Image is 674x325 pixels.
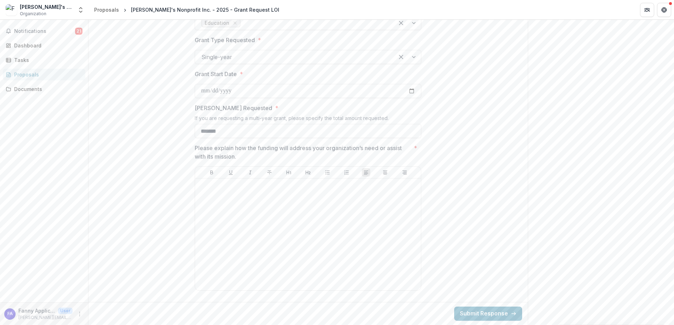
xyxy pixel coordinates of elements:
div: Proposals [14,71,80,78]
button: More [75,310,84,318]
div: Tasks [14,56,80,64]
p: Grant Start Date [195,70,237,78]
a: Dashboard [3,40,85,51]
div: [PERSON_NAME]'s Nonprofit Inc. [20,3,73,11]
button: Open entity switcher [76,3,86,17]
p: Fanny Applicant [18,307,55,314]
button: Partners [640,3,654,17]
div: Dashboard [14,42,80,49]
span: Notifications [14,28,75,34]
button: Italicize [246,168,255,177]
a: Tasks [3,54,85,66]
span: Organization [20,11,46,17]
button: Bold [207,168,216,177]
button: Align Right [400,168,409,177]
div: Clear selected options [395,51,407,63]
button: Submit Response [454,307,522,321]
a: Proposals [91,5,122,15]
div: Clear selected options [395,17,407,29]
button: Get Help [657,3,671,17]
img: Fanny's Nonprofit Inc. [6,4,17,16]
button: Align Center [381,168,389,177]
p: User [58,308,73,314]
span: Education [205,20,229,26]
button: Underline [227,168,235,177]
a: Documents [3,83,85,95]
p: Please explain how the funding will address your organization’s need or assist with its mission. [195,144,411,161]
nav: breadcrumb [91,5,282,15]
button: Heading 2 [304,168,312,177]
div: Remove Education [232,19,239,27]
div: Fanny Applicant [7,312,13,316]
button: Align Left [362,168,370,177]
button: Ordered List [342,168,351,177]
p: [PERSON_NAME][EMAIL_ADDRESS][DOMAIN_NAME] [18,314,73,321]
div: Proposals [94,6,119,13]
p: [PERSON_NAME] Requested [195,104,272,112]
div: Documents [14,85,80,93]
div: [PERSON_NAME]'s Nonprofit Inc. - 2025 - Grant Request LOI [131,6,279,13]
button: Bullet List [323,168,332,177]
a: Proposals [3,69,85,80]
button: Heading 1 [285,168,293,177]
button: Notifications21 [3,25,85,37]
span: 21 [75,28,82,35]
div: If you are requesting a multi-year grant, please specify the total amount requested. [195,115,421,124]
p: Grant Type Requested [195,36,255,44]
button: Strike [265,168,274,177]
